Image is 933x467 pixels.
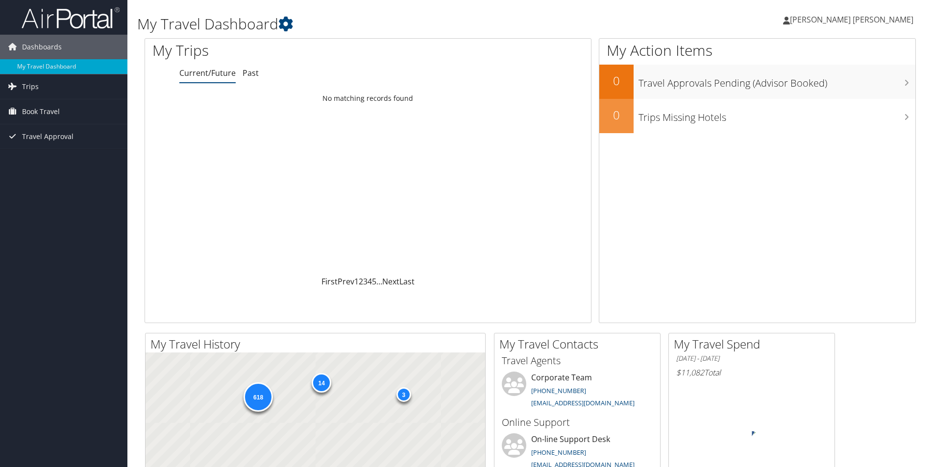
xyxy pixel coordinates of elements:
[376,276,382,287] span: …
[531,386,586,395] a: [PHONE_NUMBER]
[22,99,60,124] span: Book Travel
[790,14,913,25] span: [PERSON_NAME] [PERSON_NAME]
[599,65,915,99] a: 0Travel Approvals Pending (Advisor Booked)
[150,336,485,352] h2: My Travel History
[396,387,411,402] div: 3
[368,276,372,287] a: 4
[137,14,661,34] h1: My Travel Dashboard
[674,336,835,352] h2: My Travel Spend
[338,276,354,287] a: Prev
[399,276,415,287] a: Last
[359,276,363,287] a: 2
[179,68,236,78] a: Current/Future
[502,416,653,429] h3: Online Support
[145,90,591,107] td: No matching records found
[22,35,62,59] span: Dashboards
[531,448,586,457] a: [PHONE_NUMBER]
[312,373,331,392] div: 14
[382,276,399,287] a: Next
[676,367,827,378] h6: Total
[783,5,923,34] a: [PERSON_NAME] [PERSON_NAME]
[497,372,658,412] li: Corporate Team
[499,336,660,352] h2: My Travel Contacts
[676,354,827,363] h6: [DATE] - [DATE]
[531,398,635,407] a: [EMAIL_ADDRESS][DOMAIN_NAME]
[502,354,653,368] h3: Travel Agents
[152,40,398,61] h1: My Trips
[22,74,39,99] span: Trips
[676,367,704,378] span: $11,082
[638,71,915,90] h3: Travel Approvals Pending (Advisor Booked)
[244,382,273,412] div: 618
[22,6,120,29] img: airportal-logo.png
[243,68,259,78] a: Past
[372,276,376,287] a: 5
[599,40,915,61] h1: My Action Items
[354,276,359,287] a: 1
[638,106,915,124] h3: Trips Missing Hotels
[599,72,634,89] h2: 0
[599,99,915,133] a: 0Trips Missing Hotels
[22,124,74,149] span: Travel Approval
[599,107,634,123] h2: 0
[321,276,338,287] a: First
[363,276,368,287] a: 3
